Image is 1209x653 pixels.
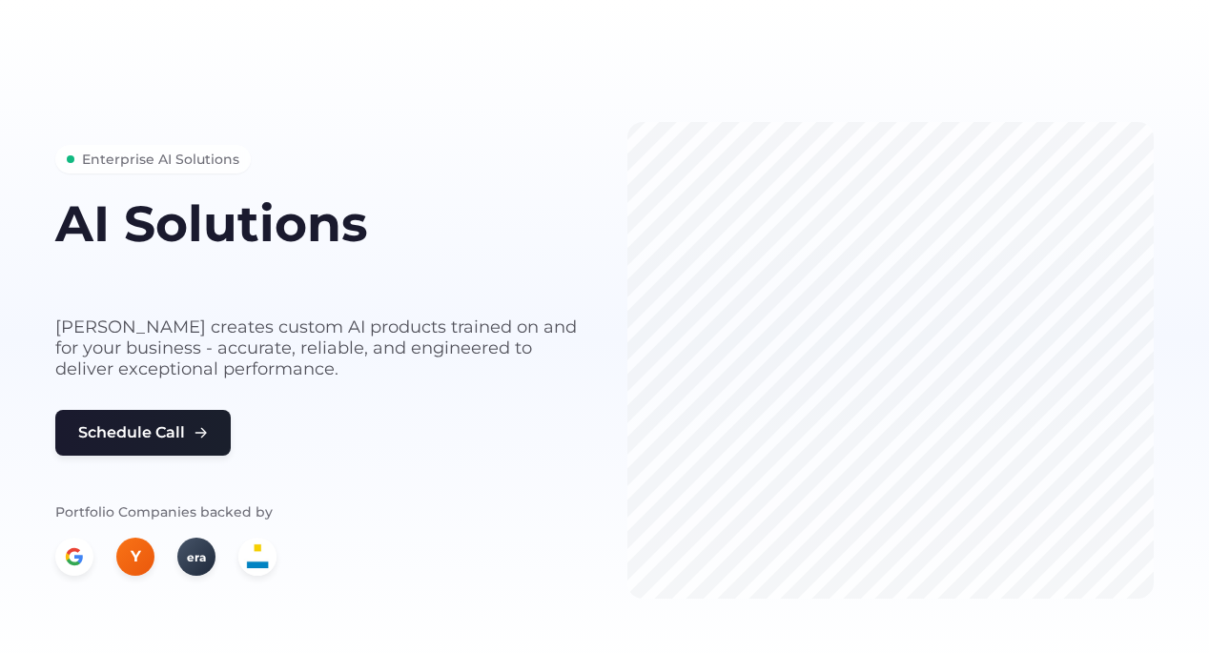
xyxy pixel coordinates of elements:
h2: built for your business needs [55,258,582,294]
p: Portfolio Companies backed by [55,501,582,522]
h1: AI Solutions [55,196,582,251]
span: Enterprise AI Solutions [82,149,239,170]
p: [PERSON_NAME] creates custom AI products trained on and for your business - accurate, reliable, a... [55,316,582,379]
div: era [177,538,215,576]
div: Y [116,538,154,576]
button: Schedule Call [55,410,231,456]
